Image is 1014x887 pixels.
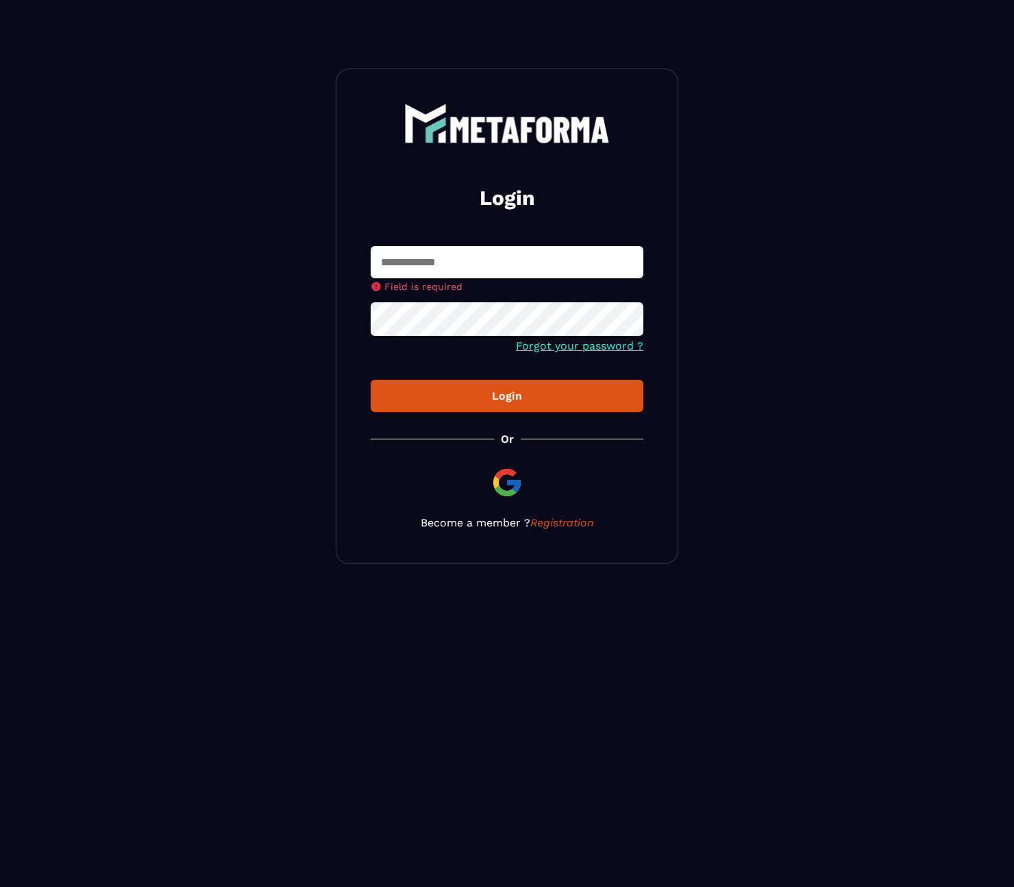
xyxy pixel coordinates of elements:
a: logo [371,104,643,143]
a: Registration [530,516,594,529]
a: Forgot your password ? [516,339,643,352]
p: Or [501,433,514,446]
button: Login [371,380,643,412]
div: Login [382,389,632,402]
img: logo [404,104,610,143]
span: Field is required [384,281,462,292]
img: google [491,466,523,499]
h2: Login [387,184,627,212]
p: Become a member ? [371,516,643,529]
